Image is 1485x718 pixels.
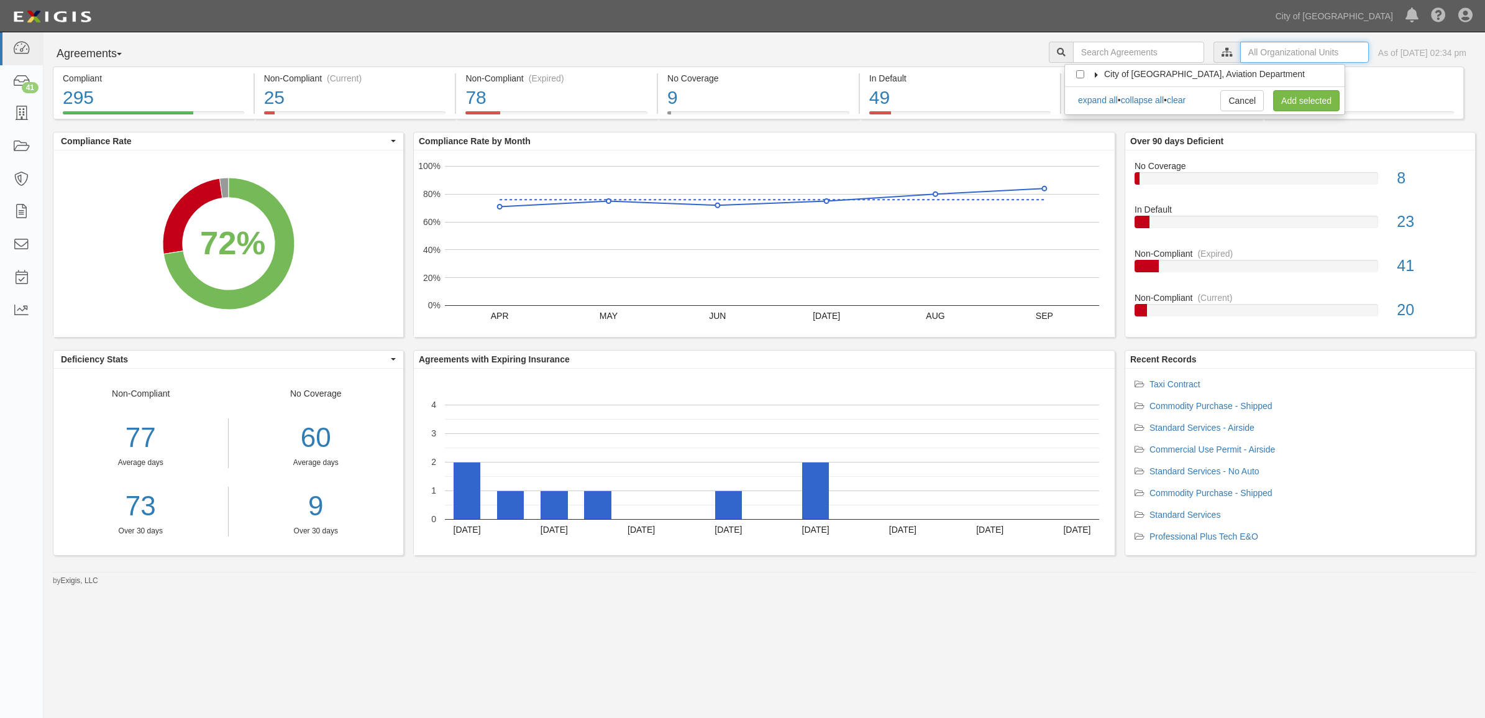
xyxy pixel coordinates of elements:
text: [DATE] [976,525,1003,535]
a: Add selected [1273,90,1340,111]
div: • • [1077,94,1186,106]
div: In Default [869,72,1051,85]
a: Commodity Purchase - Shipped [1149,488,1273,498]
a: Non-Compliant(Expired)41 [1135,247,1466,292]
a: No Coverage9 [658,111,859,121]
a: clear [1167,95,1186,105]
svg: A chart. [53,150,403,337]
div: No Coverage [667,72,849,85]
text: [DATE] [454,525,481,535]
div: 49 [869,85,1051,111]
div: Pending Review [1273,72,1454,85]
text: [DATE] [1063,525,1090,535]
a: Standard Services - No Auto [1149,466,1259,476]
text: 0% [428,300,441,310]
div: 60 [238,418,395,458]
text: [DATE] [628,525,655,535]
b: Recent Records [1130,354,1197,364]
span: City of [GEOGRAPHIC_DATA], Aviation Department [1104,69,1305,79]
div: 9 [667,85,849,111]
a: City of [GEOGRAPHIC_DATA] [1269,4,1399,29]
text: [DATE] [802,525,829,535]
text: 40% [423,245,441,255]
div: (Expired) [529,72,564,85]
a: expand all [1078,95,1118,105]
span: Compliance Rate [61,135,388,147]
div: Over 30 days [53,526,228,536]
div: Non-Compliant (Current) [264,72,446,85]
text: MAY [600,311,618,321]
a: Standard Services [1149,510,1220,520]
div: 20 [1387,299,1475,321]
div: No Coverage [229,387,404,536]
text: 80% [423,189,441,199]
text: 3 [431,428,436,438]
div: (Current) [1197,292,1232,304]
div: 77 [53,418,228,458]
a: Exigis, LLC [61,576,98,585]
text: 1 [431,486,436,495]
text: 20% [423,272,441,282]
div: (Expired) [1197,247,1233,260]
div: 41 [1387,255,1475,277]
text: 60% [423,217,441,227]
img: logo-5460c22ac91f19d4615b14bd174203de0afe785f0fc80cf4dbbc73dc1793850b.png [9,6,95,28]
text: [DATE] [715,525,742,535]
div: 78 [465,85,647,111]
button: Agreements [53,42,146,67]
a: 73 [53,487,228,526]
button: Compliance Rate [53,132,403,150]
div: 295 [63,85,244,111]
a: Expiring Insurance38 [1061,111,1262,121]
svg: A chart. [414,369,1115,555]
a: 9 [238,487,395,526]
svg: A chart. [414,150,1115,337]
text: [DATE] [889,525,916,535]
div: Average days [53,458,228,468]
text: SEP [1036,311,1053,321]
small: by [53,576,98,586]
a: In Default23 [1135,203,1466,247]
div: Non-Compliant (Expired) [465,72,647,85]
text: [DATE] [813,311,840,321]
div: Non-Compliant [1125,247,1475,260]
div: 25 [264,85,446,111]
div: (Current) [327,72,362,85]
div: Over 30 days [238,526,395,536]
div: 21 [1273,85,1454,111]
i: Help Center - Complianz [1431,9,1446,24]
input: Search Agreements [1073,42,1204,63]
text: APR [491,311,509,321]
text: 4 [431,400,436,410]
text: [DATE] [541,525,568,535]
a: No Coverage8 [1135,160,1466,204]
a: Commodity Purchase - Shipped [1149,401,1273,411]
div: 41 [22,82,39,93]
a: collapse all [1121,95,1164,105]
div: 8 [1387,167,1475,190]
div: Average days [238,458,395,468]
a: Pending Review21 [1263,111,1464,121]
b: Over 90 days Deficient [1130,136,1223,146]
a: Non-Compliant(Current)20 [1135,292,1466,326]
a: Professional Plus Tech E&O [1149,532,1258,541]
a: Standard Services - Airside [1149,423,1254,433]
a: Non-Compliant(Expired)78 [456,111,657,121]
a: In Default49 [860,111,1061,121]
span: Deficiency Stats [61,353,388,366]
a: Cancel [1220,90,1264,111]
text: 0 [431,514,436,524]
div: In Default [1125,203,1475,216]
text: JUN [709,311,726,321]
div: Non-Compliant [1125,292,1475,304]
b: Agreements with Expiring Insurance [419,354,570,364]
div: As of [DATE] 02:34 pm [1378,47,1466,59]
div: No Coverage [1125,160,1475,172]
text: AUG [926,311,944,321]
text: 100% [418,161,441,171]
